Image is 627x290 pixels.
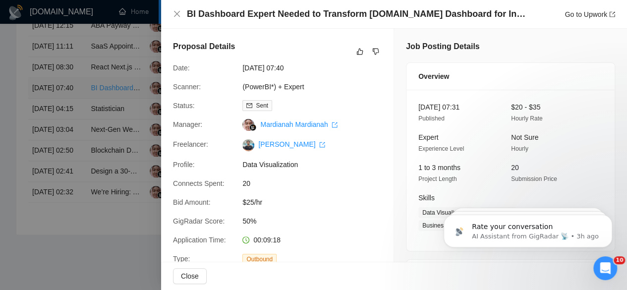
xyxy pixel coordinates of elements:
[429,194,627,263] iframe: Intercom notifications message
[356,48,363,56] span: like
[372,48,379,56] span: dislike
[181,271,199,282] span: Close
[173,140,208,148] span: Freelancer:
[614,256,625,264] span: 10
[406,41,479,53] h5: Job Posting Details
[418,207,474,218] span: Data Visualization
[370,46,382,58] button: dislike
[511,164,519,172] span: 20
[609,11,615,17] span: export
[246,103,252,109] span: mail
[418,164,460,172] span: 1 to 3 months
[242,62,391,73] span: [DATE] 07:40
[173,161,195,169] span: Profile:
[418,115,445,122] span: Published
[354,46,366,58] button: like
[242,83,304,91] a: (PowerBI*) + Expert
[173,10,181,18] button: Close
[242,159,391,170] span: Data Visualization
[242,139,254,151] img: c1vnAk7Xg35u1M3RaLzkY2xn22cMI9QnxesaoOFDUVoDELUyl3LMqzhVQbq_15fTna
[418,103,459,111] span: [DATE] 07:31
[418,260,603,287] div: Client Details
[565,10,615,18] a: Go to Upworkexport
[258,140,325,148] a: [PERSON_NAME] export
[256,102,268,109] span: Sent
[173,236,226,244] span: Application Time:
[242,178,391,189] span: 20
[418,220,482,231] span: Business Intelligence
[511,133,538,141] span: Not Sure
[173,102,195,110] span: Status:
[249,124,256,131] img: gigradar-bm.png
[173,83,201,91] span: Scanner:
[173,120,202,128] span: Manager:
[187,8,529,20] h4: BI Dashboard Expert Needed to Transform [DOMAIN_NAME] Dashboard for Instant Insight
[418,145,464,152] span: Experience Level
[253,236,281,244] span: 00:09:18
[319,142,325,148] span: export
[418,175,456,182] span: Project Length
[242,216,391,227] span: 50%
[173,198,211,206] span: Bid Amount:
[418,133,438,141] span: Expert
[418,194,435,202] span: Skills
[173,41,235,53] h5: Proposal Details
[418,71,449,82] span: Overview
[173,268,207,284] button: Close
[173,10,181,18] span: close
[511,145,528,152] span: Hourly
[593,256,617,280] iframe: Intercom live chat
[242,254,277,265] span: Outbound
[173,255,190,263] span: Type:
[242,197,391,208] span: $25/hr
[173,64,189,72] span: Date:
[511,175,557,182] span: Submission Price
[242,236,249,243] span: clock-circle
[260,120,338,128] a: Mardianah Mardianah export
[511,103,540,111] span: $20 - $35
[173,217,225,225] span: GigRadar Score:
[511,115,542,122] span: Hourly Rate
[332,122,338,128] span: export
[173,179,225,187] span: Connects Spent:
